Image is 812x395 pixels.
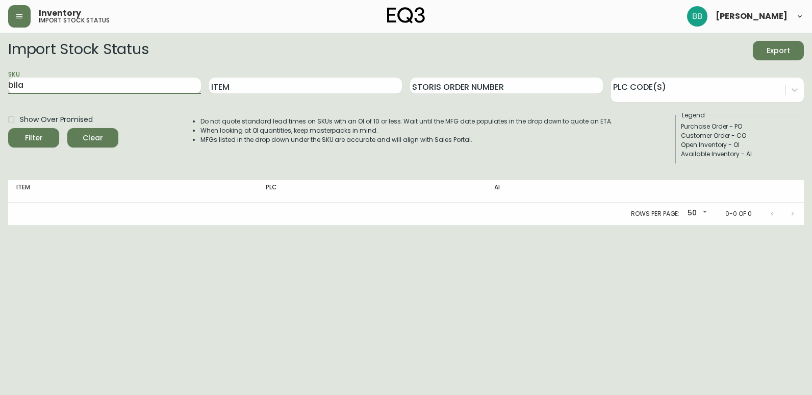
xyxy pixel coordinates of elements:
[39,17,110,23] h5: import stock status
[8,41,148,60] h2: Import Stock Status
[681,150,797,159] div: Available Inventory - AI
[67,128,118,147] button: Clear
[725,209,752,218] p: 0-0 of 0
[687,6,707,27] img: 4d3bcdd67364a403c4ba624112af5e66
[75,132,110,144] span: Clear
[681,140,797,150] div: Open Inventory - OI
[200,126,613,135] li: When looking at OI quantities, keep masterpacks in mind.
[631,209,679,218] p: Rows per page:
[200,135,613,144] li: MFGs listed in the drop down under the SKU are accurate and will align with Sales Portal.
[20,114,93,125] span: Show Over Promised
[683,205,709,222] div: 50
[258,180,486,203] th: PLC
[39,9,81,17] span: Inventory
[753,41,804,60] button: Export
[681,131,797,140] div: Customer Order - CO
[681,122,797,131] div: Purchase Order - PO
[681,111,706,120] legend: Legend
[8,128,59,147] button: Filter
[200,117,613,126] li: Do not quote standard lead times on SKUs with an OI of 10 or less. Wait until the MFG date popula...
[761,44,796,57] span: Export
[387,7,425,23] img: logo
[8,180,258,203] th: Item
[486,180,668,203] th: AI
[716,12,788,20] span: [PERSON_NAME]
